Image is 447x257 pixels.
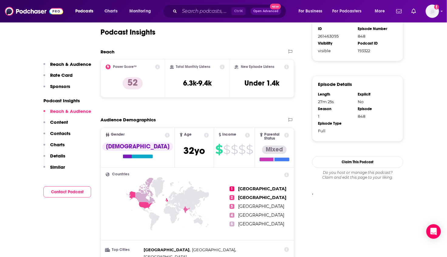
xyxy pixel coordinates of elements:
div: Search podcasts, credits, & more... [169,4,292,18]
img: User Profile [426,5,439,18]
span: For Business [299,7,322,15]
button: Charts [43,142,65,153]
button: open menu [125,6,159,16]
button: Reach & Audience [43,61,91,73]
input: Search podcasts, credits, & more... [179,6,231,16]
button: Contacts [43,130,70,142]
div: 27m 25s [318,100,354,104]
span: $ [216,145,223,155]
span: Ctrl K [231,7,246,15]
span: [GEOGRAPHIC_DATA] [238,204,285,209]
div: Explicit [358,92,394,97]
p: Reach & Audience [50,108,91,114]
span: [GEOGRAPHIC_DATA] [238,195,287,201]
span: Monitoring [129,7,151,15]
span: [GEOGRAPHIC_DATA] [192,248,235,252]
a: Show notifications dropdown [409,6,418,16]
button: Similar [43,164,65,175]
button: Show profile menu [426,5,439,18]
div: 848 [358,114,394,119]
div: 261463095 [318,34,354,39]
span: $ [246,145,253,155]
p: Contacts [50,130,70,136]
span: $ [223,145,230,155]
span: 3 [230,204,234,209]
span: 2 [230,195,234,200]
div: Podcast ID [358,41,394,46]
div: Visibility [318,41,354,46]
div: visible [318,48,354,53]
svg: Add a profile image [434,5,439,9]
h2: Power Score™ [113,65,137,69]
div: Full [318,129,354,134]
h2: Audience Demographics [101,117,156,123]
a: Charts [101,6,121,16]
button: open menu [329,6,370,16]
span: Gender [111,133,125,137]
h2: Reach [101,49,114,55]
button: open menu [370,6,393,16]
div: No [358,100,394,104]
div: Claim and edit this page to your liking. [312,171,403,180]
span: Do you host or manage this podcast? [312,171,403,175]
a: Show notifications dropdown [394,6,404,16]
span: $ [231,145,238,155]
h2: Total Monthly Listens [176,65,210,69]
h3: Episode Details [318,82,352,87]
h2: Podcast Insights [101,28,155,37]
p: Content [50,119,68,125]
span: 5 [230,222,234,227]
button: open menu [294,6,330,16]
button: Reach & Audience [43,108,91,120]
button: Rate Card [43,72,73,83]
span: Parental Status [264,133,283,141]
h3: Under 1.4k [244,79,279,88]
span: , [144,247,190,254]
div: 193322 [358,48,394,53]
span: Countries [112,173,129,177]
p: 52 [123,77,143,90]
p: Similar [50,164,65,170]
div: Episode [358,107,394,112]
span: Logged in as elizabeth.zheng [426,5,439,18]
button: Contact Podcast [43,186,91,198]
h3: Top Cities [106,248,141,252]
span: $ [239,145,246,155]
h3: 6.3k-9.4k [183,79,212,88]
div: Episode Type [318,121,354,126]
div: Episode Number [358,26,394,31]
div: 848 [358,34,394,39]
button: open menu [71,6,101,16]
span: Open Advanced [253,10,278,13]
span: More [375,7,385,15]
span: [GEOGRAPHIC_DATA] [144,248,189,252]
p: Details [50,153,65,159]
span: For Podcasters [333,7,362,15]
button: Claim This Podcast [312,156,403,168]
span: 1 [230,187,234,191]
span: New [270,4,281,9]
div: Open Intercom Messenger [426,224,441,239]
button: Sponsors [43,83,70,95]
div: Mixed [262,146,287,154]
img: Podchaser - Follow, Share and Rate Podcasts [5,5,63,17]
div: ID [318,26,354,31]
span: Charts [104,7,118,15]
span: , [192,247,236,254]
div: 1 [318,114,354,119]
p: Reach & Audience [50,61,91,67]
button: Content [43,119,68,130]
p: Rate Card [50,72,73,78]
div: Season [318,107,354,112]
p: Podcast Insights [43,98,91,103]
span: Income [222,133,236,137]
h2: New Episode Listens [241,65,274,69]
button: Details [43,153,65,164]
span: Age [184,133,192,137]
div: Length [318,92,354,97]
span: [GEOGRAPHIC_DATA] [238,186,287,192]
span: [GEOGRAPHIC_DATA] [238,213,285,218]
div: [DEMOGRAPHIC_DATA] [102,143,173,151]
p: Sponsors [50,83,70,89]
